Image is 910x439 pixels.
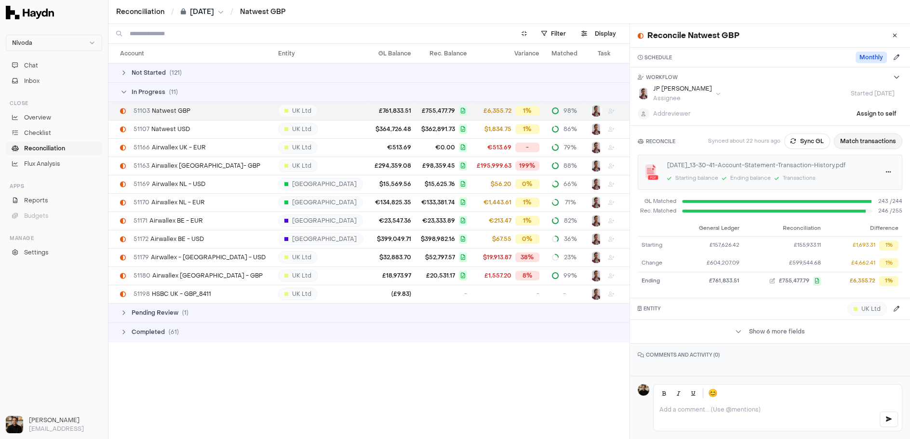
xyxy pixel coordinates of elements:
button: JP Smit [590,233,602,245]
img: application/pdf [644,164,659,180]
h3: RECONCILE [638,138,675,145]
div: ENTITY [638,305,661,312]
button: JP Smit [590,197,602,208]
h1: Reconcile Natwest GBP [647,30,739,41]
span: Inbox [24,77,40,85]
span: $1,834.75 [484,125,511,133]
span: Chat [24,61,38,70]
span: 51172 [134,235,148,243]
span: £599,544.68 [789,259,821,267]
a: Reconciliation [6,142,102,155]
span: £155,933.11 [794,241,821,250]
span: 51169 [134,180,150,188]
span: 79% [563,144,577,151]
div: [GEOGRAPHIC_DATA] [278,214,363,227]
img: JP Smit [590,178,602,190]
span: 51179 [134,253,149,261]
div: UK Ltd [278,123,318,135]
span: 82% [563,217,577,225]
img: JP Smit [590,270,602,281]
span: Settings [24,248,49,257]
span: 😊 [708,387,718,399]
button: £155,933.11 [747,241,820,250]
span: 51107 [134,125,149,133]
span: Not Started [132,69,166,77]
span: £195,999.63 [477,162,511,170]
span: $56.20 [491,180,511,188]
td: €513.69 [370,138,415,157]
div: 0% [515,179,539,189]
div: [GEOGRAPHIC_DATA] [278,178,363,190]
img: JP Smit [638,88,649,99]
p: Synced about 22 hours ago [708,137,780,146]
span: 243 / 244 [878,198,902,206]
td: (£9.83) [370,285,415,303]
span: $362,891.73 [421,125,455,133]
img: Ole Heine [6,416,23,433]
div: 1% [879,276,898,286]
button: Inbox [6,74,102,88]
a: Natwest GBP [240,7,286,16]
img: JP Smit [590,288,602,300]
span: Airwallex UK - EUR [134,144,206,151]
a: Reconciliation [116,7,164,17]
span: HSBC UK - GBP_8411 [134,290,211,298]
span: £755,477.79 [422,107,455,115]
div: SCHEDULE [638,54,672,61]
span: €133,381.74 [421,199,455,206]
span: 99% [563,272,577,279]
th: Task [586,44,629,63]
div: Close [6,95,102,111]
span: Airwallex BE - EUR [134,217,203,225]
td: £294,359.08 [370,157,415,175]
img: JP Smit [590,123,602,135]
span: Flux Analysis [24,160,60,168]
span: Pending Review [132,309,178,317]
button: Filter [535,26,572,41]
a: Natwest GBP [240,7,286,17]
span: Nivoda [12,39,32,47]
td: $364,726.48 [370,120,415,138]
a: Overview [6,111,102,124]
div: 1% [515,124,539,134]
img: JP Smit [590,160,602,172]
div: Ending balance [730,174,771,183]
button: £599,544.68 [747,259,820,267]
button: Bold (Ctrl+B) [657,386,671,400]
th: Difference [825,221,902,237]
td: Ending [638,272,677,290]
div: UK Ltd [278,105,318,117]
div: Monthly [856,52,887,63]
div: UK Ltd [278,251,318,264]
button: Display [575,26,622,41]
span: 66% [563,180,577,188]
span: €513.69 [487,144,511,151]
span: ( 11 ) [169,88,178,96]
span: - [536,290,539,298]
span: 23% [563,253,577,261]
button: Sync GL [784,133,830,149]
nav: breadcrumb [108,7,294,17]
th: Reconciliation [743,221,824,237]
h3: COMMENTS AND ACTIVITY ( 0 ) [638,351,902,359]
button: Italic (Ctrl+I) [672,386,685,400]
span: Budgets [24,212,49,220]
span: GL Matched [638,198,676,206]
img: JP Smit [590,215,602,226]
span: 51163 [134,162,149,170]
div: 1% [515,106,539,116]
span: 51166 [134,144,150,151]
button: Addreviewer [638,108,691,120]
div: £761,833.51 [681,277,739,285]
div: [GEOGRAPHIC_DATA] [278,196,363,209]
th: General Ledger [677,221,743,237]
th: Account [108,44,274,63]
td: Starting [638,237,677,254]
span: 51170 [134,199,149,206]
td: $32,883.70 [370,248,415,266]
td: £18,973.97 [370,266,415,285]
div: £4,662.41 [851,259,875,267]
span: [DATE] [190,7,214,17]
div: UK Ltd [847,302,887,316]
